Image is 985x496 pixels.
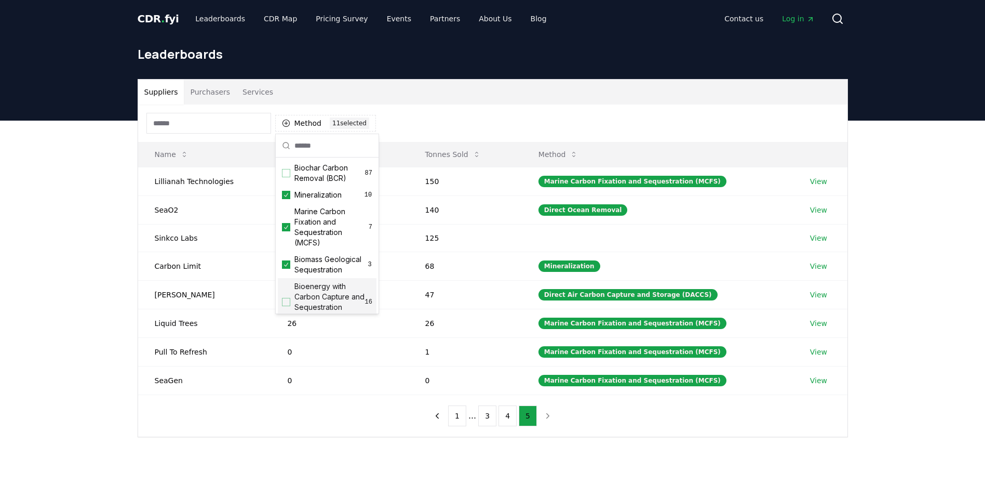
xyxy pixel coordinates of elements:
span: . [161,12,165,25]
button: Suppliers [138,80,184,105]
button: 1 [448,406,466,426]
nav: Main [187,9,555,28]
span: Biomass Geological Sequestration [294,254,367,275]
a: CDR.fyi [138,11,179,26]
td: 26 [271,309,408,337]
button: Purchasers [184,80,236,105]
a: View [810,290,827,300]
td: 0 [271,167,408,195]
div: Mineralization [538,260,600,272]
button: Method [530,144,587,165]
button: Method11selected [275,115,376,132]
a: Pricing Survey [307,9,376,28]
td: 125 [409,224,522,252]
a: View [810,205,827,215]
a: Log in [774,9,822,28]
a: Contact us [716,9,772,28]
td: 1 [409,337,522,366]
td: Lillianah Technologies [138,167,271,195]
td: Liquid Trees [138,309,271,337]
a: View [810,261,827,271]
a: Partners [422,9,468,28]
span: Bioenergy with Carbon Capture and Sequestration (BECCS) [294,281,365,323]
td: 0 [271,280,408,309]
a: Events [379,9,420,28]
button: 5 [519,406,537,426]
span: Mineralization [294,190,342,200]
button: 3 [478,406,496,426]
td: 0 [271,224,408,252]
a: About Us [470,9,520,28]
td: 0 [409,366,522,395]
td: SeaGen [138,366,271,395]
nav: Main [716,9,822,28]
button: previous page [428,406,446,426]
div: Marine Carbon Fixation and Sequestration (MCFS) [538,346,726,358]
td: 0 [271,366,408,395]
td: Carbon Limit [138,252,271,280]
td: [PERSON_NAME] [138,280,271,309]
td: 47 [409,280,522,309]
td: SeaO2 [138,195,271,224]
span: 3 [367,260,372,269]
a: Blog [522,9,555,28]
a: View [810,347,827,357]
span: 10 [364,191,372,199]
td: Pull To Refresh [138,337,271,366]
h1: Leaderboards [138,46,848,62]
span: Log in [782,14,814,24]
div: Marine Carbon Fixation and Sequestration (MCFS) [538,375,726,386]
div: 11 selected [330,118,369,129]
div: Marine Carbon Fixation and Sequestration (MCFS) [538,318,726,329]
div: Marine Carbon Fixation and Sequestration (MCFS) [538,176,726,187]
button: Tonnes Sold [417,144,489,165]
td: Sinkco Labs [138,224,271,252]
button: Name [146,144,197,165]
td: 140 [409,195,522,224]
button: Services [236,80,279,105]
td: 26 [409,309,522,337]
a: View [810,176,827,187]
button: 4 [498,406,517,426]
li: ... [468,410,476,422]
div: Direct Ocean Removal [538,204,628,216]
td: 0 [271,195,408,224]
span: Biochar Carbon Removal (BCR) [294,163,365,184]
span: 87 [365,169,372,177]
a: Leaderboards [187,9,253,28]
td: 0 [271,337,408,366]
span: Marine Carbon Fixation and Sequestration (MCFS) [294,206,369,248]
span: 16 [365,298,372,306]
td: 68 [409,252,522,280]
div: Direct Air Carbon Capture and Storage (DACCS) [538,289,718,301]
a: View [810,375,827,386]
a: CDR Map [255,9,305,28]
a: View [810,318,827,329]
span: CDR fyi [138,12,179,25]
a: View [810,233,827,243]
td: 0 [271,252,408,280]
td: 150 [409,167,522,195]
span: 7 [369,223,372,231]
